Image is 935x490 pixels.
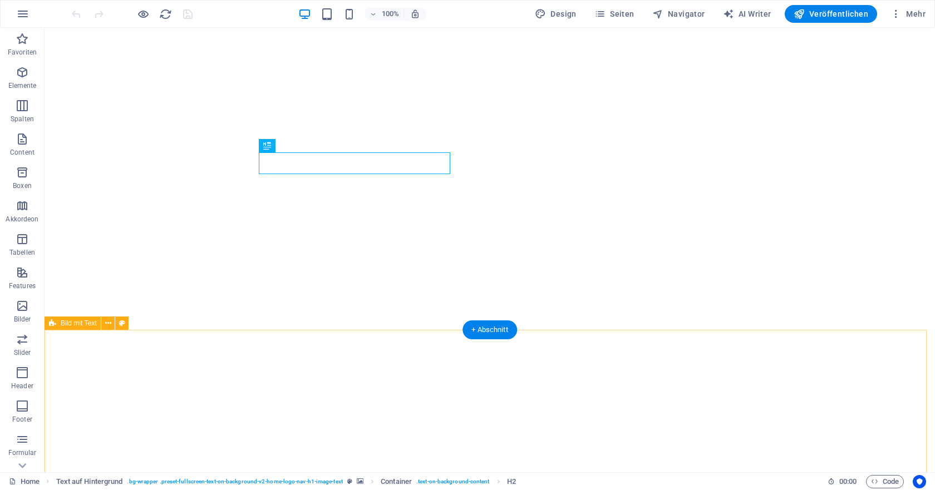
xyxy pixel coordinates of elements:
[61,320,96,326] span: Bild mit Text
[535,8,577,19] span: Design
[890,8,926,19] span: Mehr
[11,115,34,123] p: Spalten
[594,8,634,19] span: Seiten
[507,475,516,488] span: Klick zum Auswählen. Doppelklick zum Bearbeiten
[462,320,517,339] div: + Abschnitt
[6,215,38,224] p: Akkordeon
[9,281,36,290] p: Features
[723,8,771,19] span: AI Writer
[590,5,639,23] button: Seiten
[136,7,150,21] button: Klicke hier, um den Vorschau-Modus zu verlassen
[785,5,877,23] button: Veröffentlichen
[410,9,420,19] i: Bei Größenänderung Zoomstufe automatisch an das gewählte Gerät anpassen.
[652,8,705,19] span: Navigator
[871,475,899,488] span: Code
[10,148,35,157] p: Content
[56,475,516,488] nav: breadcrumb
[839,475,857,488] span: 00 00
[347,478,352,484] i: Dieses Element ist ein anpassbares Preset
[886,5,930,23] button: Mehr
[127,475,342,488] span: . bg-wrapper .preset-fullscreen-text-on-background-v2-home-logo-nav-h1-image-text
[530,5,581,23] button: Design
[365,7,404,21] button: 100%
[381,475,412,488] span: Klick zum Auswählen. Doppelklick zum Bearbeiten
[381,7,399,21] h6: 100%
[9,475,40,488] a: Klick, um Auswahl aufzuheben. Doppelklick öffnet Seitenverwaltung
[357,478,363,484] i: Element verfügt über einen Hintergrund
[828,475,857,488] h6: Session-Zeit
[847,477,849,486] span: :
[648,5,710,23] button: Navigator
[159,7,172,21] button: reload
[159,8,172,21] i: Seite neu laden
[11,382,33,390] p: Header
[14,315,31,324] p: Bilder
[8,81,37,90] p: Elemente
[13,181,32,190] p: Boxen
[913,475,926,488] button: Usercentrics
[530,5,581,23] div: Design (Strg+Alt+Y)
[9,248,35,257] p: Tabellen
[794,8,868,19] span: Veröffentlichen
[8,448,37,457] p: Formular
[8,48,37,57] p: Favoriten
[866,475,904,488] button: Code
[14,348,31,357] p: Slider
[56,475,123,488] span: Klick zum Auswählen. Doppelklick zum Bearbeiten
[719,5,776,23] button: AI Writer
[416,475,490,488] span: . text-on-background-content
[12,415,32,424] p: Footer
